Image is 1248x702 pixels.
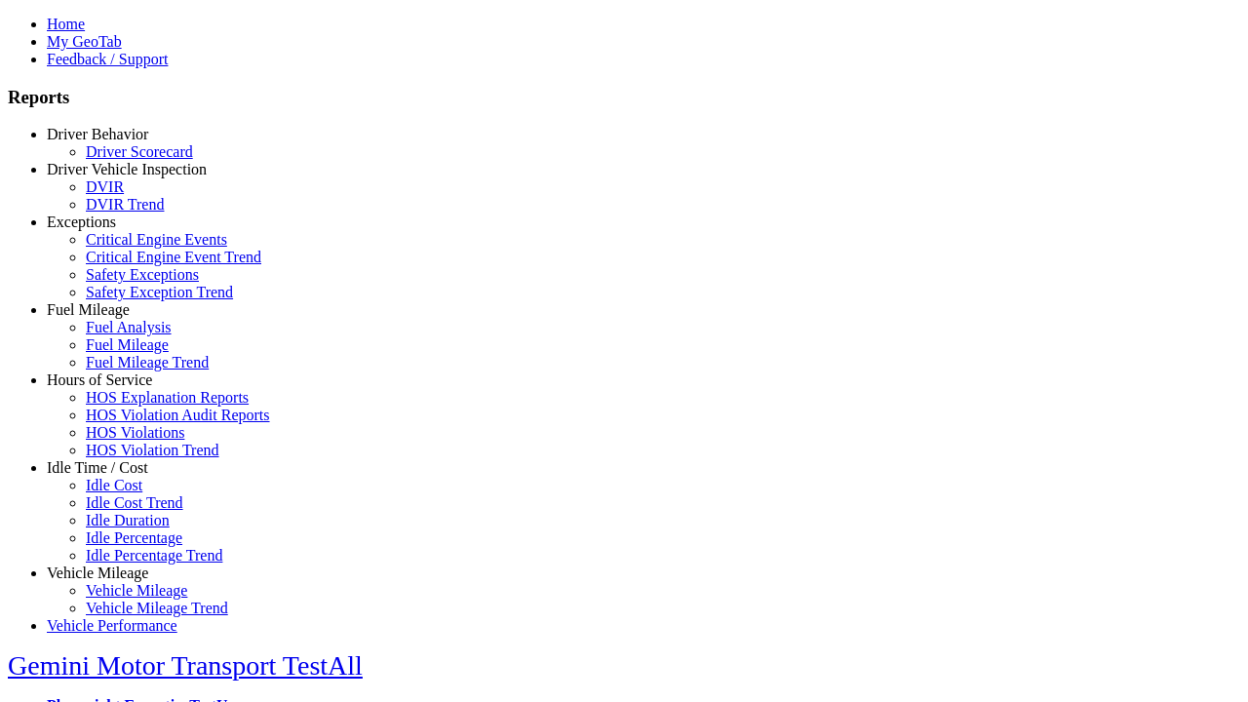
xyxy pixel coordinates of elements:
[86,196,164,213] a: DVIR Trend
[86,424,184,441] a: HOS Violations
[86,600,228,616] a: Vehicle Mileage Trend
[47,565,148,581] a: Vehicle Mileage
[47,126,148,142] a: Driver Behavior
[86,249,261,265] a: Critical Engine Event Trend
[8,650,363,681] a: Gemini Motor Transport TestAll
[86,477,142,493] a: Idle Cost
[86,143,193,160] a: Driver Scorecard
[47,51,168,67] a: Feedback / Support
[86,494,183,511] a: Idle Cost Trend
[47,33,122,50] a: My GeoTab
[47,371,152,388] a: Hours of Service
[47,16,85,32] a: Home
[86,266,199,283] a: Safety Exceptions
[86,529,182,546] a: Idle Percentage
[86,284,233,300] a: Safety Exception Trend
[86,389,249,406] a: HOS Explanation Reports
[47,459,148,476] a: Idle Time / Cost
[86,442,219,458] a: HOS Violation Trend
[86,354,209,370] a: Fuel Mileage Trend
[47,617,177,634] a: Vehicle Performance
[8,87,1240,108] h3: Reports
[86,582,187,599] a: Vehicle Mileage
[86,547,222,564] a: Idle Percentage Trend
[86,231,227,248] a: Critical Engine Events
[86,512,170,528] a: Idle Duration
[86,336,169,353] a: Fuel Mileage
[47,214,116,230] a: Exceptions
[86,407,270,423] a: HOS Violation Audit Reports
[47,161,207,177] a: Driver Vehicle Inspection
[86,178,124,195] a: DVIR
[47,301,130,318] a: Fuel Mileage
[86,319,172,335] a: Fuel Analysis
